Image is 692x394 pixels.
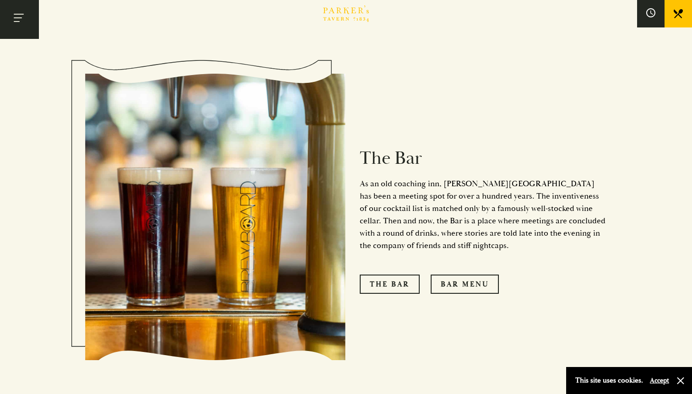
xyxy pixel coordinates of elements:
[575,374,643,387] p: This site uses cookies.
[360,147,607,169] h2: The Bar
[360,275,420,294] a: The Bar
[431,275,499,294] a: Bar Menu
[676,376,685,385] button: Close and accept
[650,376,669,385] button: Accept
[360,178,607,252] p: As an old coaching inn, [PERSON_NAME][GEOGRAPHIC_DATA] has been a meeting spot for over a hundred...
